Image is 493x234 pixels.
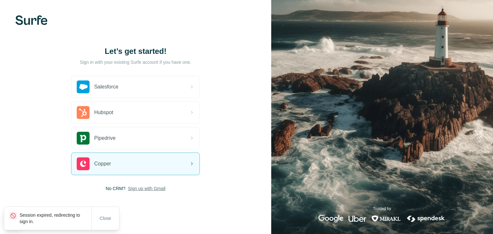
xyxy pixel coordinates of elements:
[373,206,391,212] p: Trusted by
[20,212,91,225] p: Session expired, redirecting to sign in.
[71,46,200,56] h1: Let’s get started!
[128,185,166,192] button: Sign up with Gmail
[77,106,90,119] img: hubspot's logo
[95,213,116,224] button: Close
[100,215,111,221] span: Close
[15,15,48,25] img: Surfe's logo
[94,160,111,168] span: Copper
[349,215,366,222] img: uber's logo
[94,83,118,91] span: Salesforce
[80,59,191,65] p: Sign in with your existing Surfe account if you have one.
[406,215,446,222] img: spendesk's logo
[318,215,343,222] img: google's logo
[77,157,90,170] img: copper's logo
[106,185,125,192] span: No CRM?
[77,80,90,93] img: salesforce's logo
[371,215,401,222] img: mirakl's logo
[94,134,116,142] span: Pipedrive
[77,132,90,145] img: pipedrive's logo
[94,109,113,116] span: Hubspot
